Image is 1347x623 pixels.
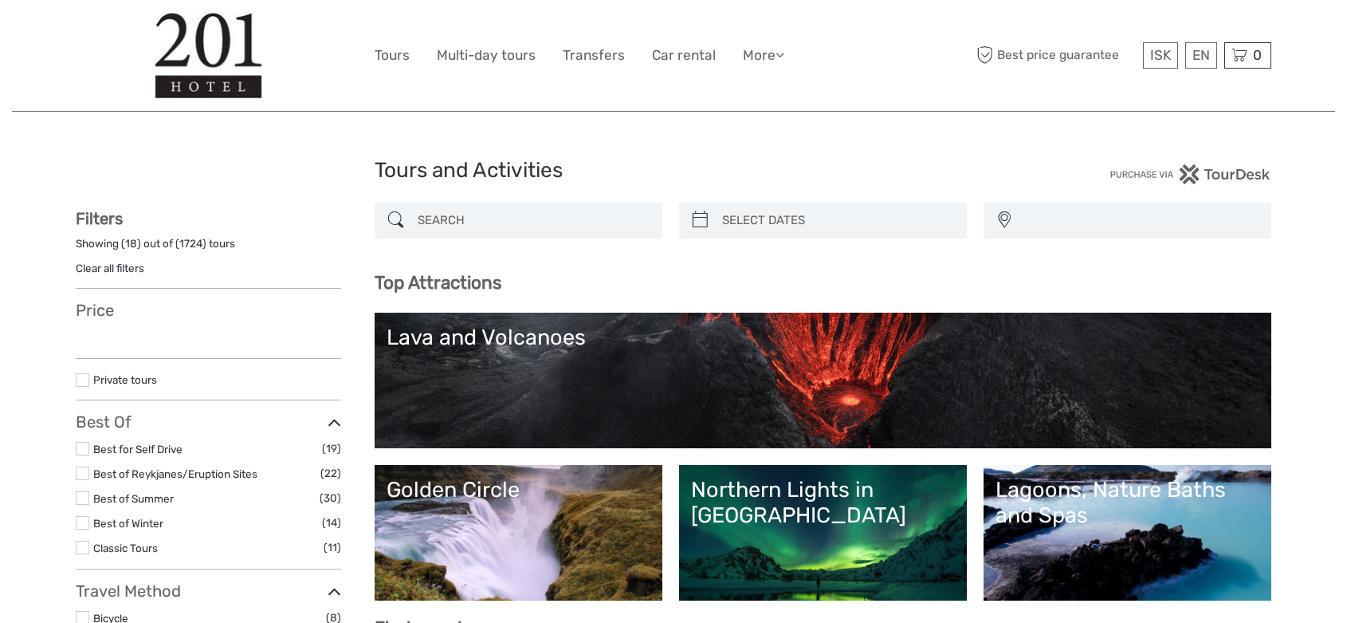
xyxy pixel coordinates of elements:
[76,412,341,432] h3: Best Of
[375,272,501,294] b: Top Attractions
[1109,164,1271,184] img: PurchaseViaTourDesk.png
[93,443,183,455] a: Best for Self Drive
[387,325,1259,350] div: Lava and Volcanoes
[563,44,625,67] a: Transfers
[972,42,1139,69] span: Best price guarantee
[93,467,257,480] a: Best of Reykjanes/Eruption Sites
[996,477,1259,529] div: Lagoons, Nature Baths and Spas
[716,207,959,235] input: SELECT DATES
[76,236,341,261] div: Showing ( ) out of ( ) tours
[691,477,955,529] div: Northern Lights in [GEOGRAPHIC_DATA]
[155,12,263,99] img: 1139-69e80d06-57d7-4973-b0b3-45c5474b2b75_logo_big.jpg
[179,236,202,251] label: 1724
[1150,47,1171,63] span: ISK
[320,464,341,483] span: (22)
[375,44,410,67] a: Tours
[322,514,341,532] span: (14)
[996,477,1259,589] a: Lagoons, Nature Baths and Spas
[76,582,341,601] h3: Travel Method
[125,236,137,251] label: 18
[76,301,341,320] h3: Price
[93,373,157,386] a: Private tours
[743,44,784,67] a: More
[387,477,650,503] div: Golden Circle
[322,440,341,458] span: (19)
[1185,42,1217,69] div: EN
[375,158,972,183] h1: Tours and Activities
[76,209,123,228] strong: Filters
[93,492,174,505] a: Best of Summer
[93,542,158,554] a: Classic Tours
[411,207,654,235] input: SEARCH
[324,538,341,557] span: (11)
[93,517,163,530] a: Best of Winter
[1251,47,1264,63] span: 0
[76,262,144,274] a: Clear all filters
[652,44,716,67] a: Car rental
[320,489,341,507] span: (30)
[387,325,1259,436] a: Lava and Volcanoes
[387,477,650,589] a: Golden Circle
[437,44,536,67] a: Multi-day tours
[691,477,955,589] a: Northern Lights in [GEOGRAPHIC_DATA]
